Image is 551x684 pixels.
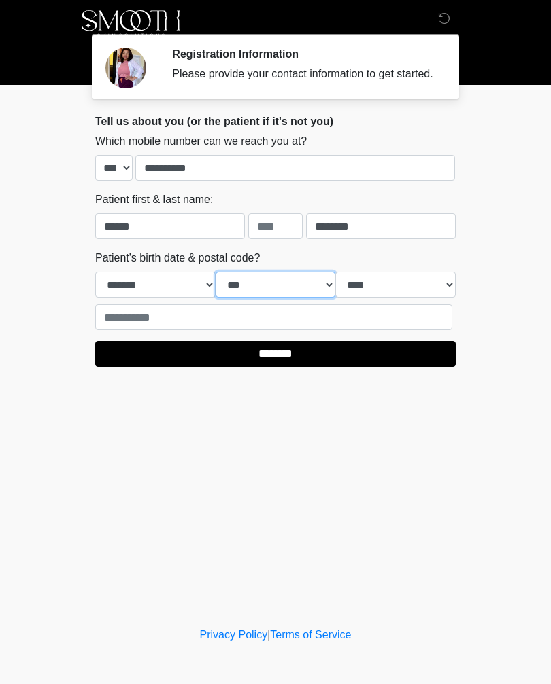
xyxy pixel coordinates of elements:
h2: Registration Information [172,48,435,60]
div: Please provide your contact information to get started. [172,66,435,82]
img: Smooth Skin Solutions LLC Logo [82,10,180,37]
h2: Tell us about you (or the patient if it's not you) [95,115,456,128]
a: | [267,629,270,641]
a: Privacy Policy [200,629,268,641]
a: Terms of Service [270,629,351,641]
label: Patient's birth date & postal code? [95,250,260,266]
label: Which mobile number can we reach you at? [95,133,307,149]
label: Patient first & last name: [95,192,213,208]
img: Agent Avatar [105,48,146,88]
